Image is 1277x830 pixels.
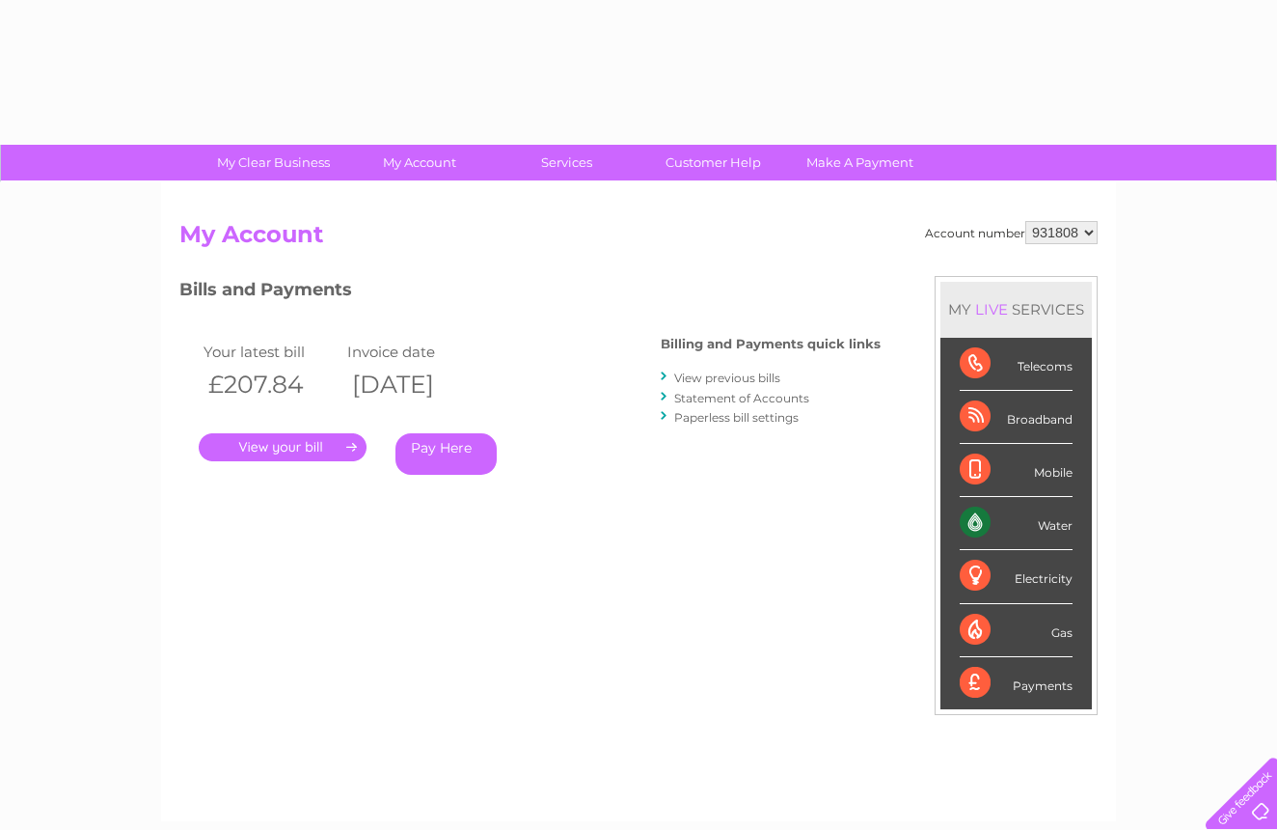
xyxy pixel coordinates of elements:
[661,337,881,351] h4: Billing and Payments quick links
[179,276,881,310] h3: Bills and Payments
[960,444,1073,497] div: Mobile
[199,365,342,404] th: £207.84
[342,365,486,404] th: [DATE]
[960,657,1073,709] div: Payments
[674,410,799,425] a: Paperless bill settings
[342,339,486,365] td: Invoice date
[960,338,1073,391] div: Telecoms
[960,604,1073,657] div: Gas
[674,391,809,405] a: Statement of Accounts
[634,145,793,180] a: Customer Help
[780,145,939,180] a: Make A Payment
[960,497,1073,550] div: Water
[199,339,342,365] td: Your latest bill
[487,145,646,180] a: Services
[960,391,1073,444] div: Broadband
[199,433,367,461] a: .
[971,300,1012,318] div: LIVE
[925,221,1098,244] div: Account number
[940,282,1092,337] div: MY SERVICES
[194,145,353,180] a: My Clear Business
[674,371,780,385] a: View previous bills
[960,550,1073,603] div: Electricity
[179,221,1098,258] h2: My Account
[340,145,500,180] a: My Account
[395,433,497,475] a: Pay Here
